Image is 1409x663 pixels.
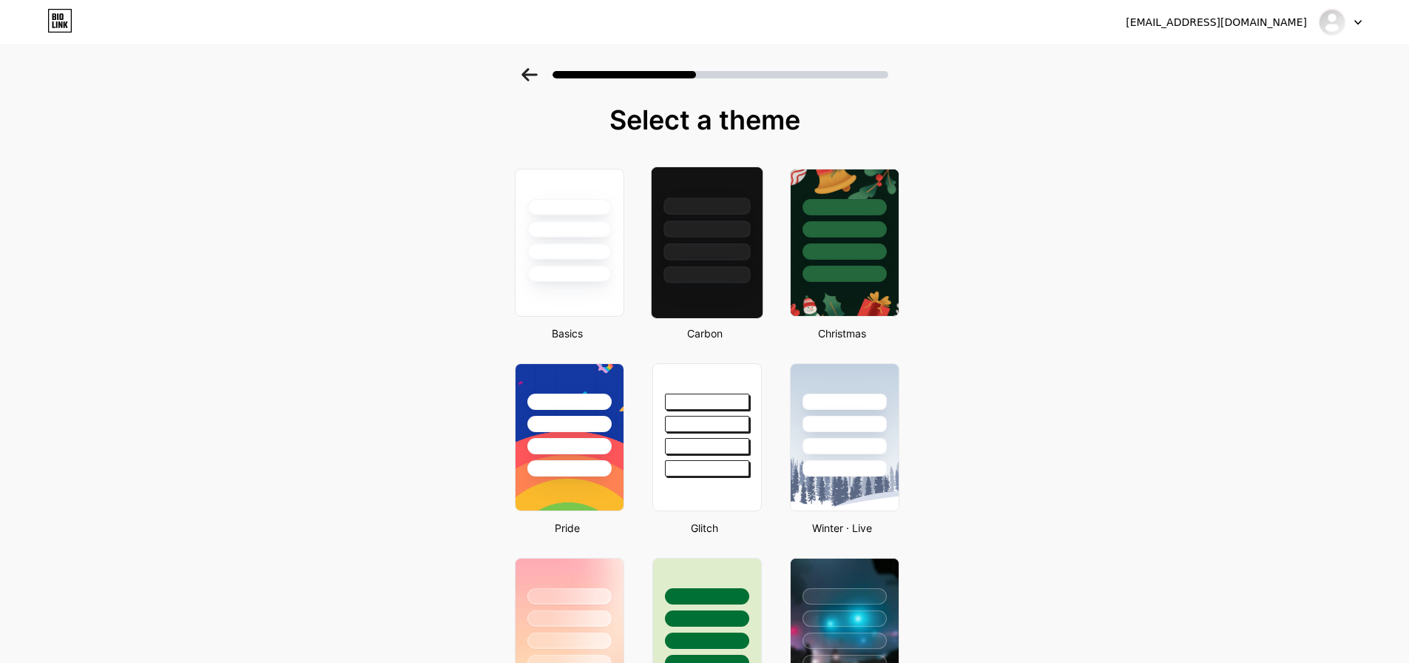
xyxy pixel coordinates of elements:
div: Basics [510,326,624,341]
div: Pride [510,520,624,536]
div: Carbon [648,326,762,341]
div: [EMAIL_ADDRESS][DOMAIN_NAME] [1126,15,1307,30]
div: Glitch [648,520,762,536]
div: Christmas [785,326,899,341]
div: Winter · Live [785,520,899,536]
img: Cristopher Sanchez [1318,8,1346,36]
div: Select a theme [509,105,901,135]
